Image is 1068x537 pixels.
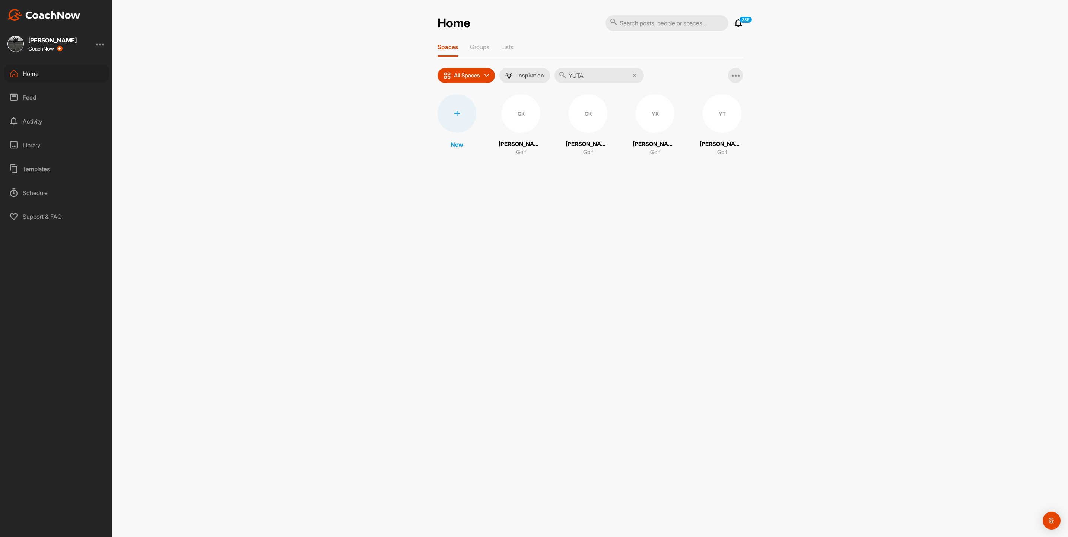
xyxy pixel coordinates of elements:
div: GK [569,94,607,133]
p: All Spaces [454,73,480,79]
p: [PERSON_NAME] [633,140,677,148]
div: [PERSON_NAME] [28,37,77,43]
div: Open Intercom Messenger [1043,512,1061,530]
a: YK[PERSON_NAME]Golf [633,94,677,157]
div: Activity [4,112,109,131]
p: [PERSON_NAME] [700,140,744,148]
p: Golf [583,148,593,157]
p: [PERSON_NAME] [566,140,610,148]
img: menuIcon [505,72,513,79]
a: GK[PERSON_NAME]Golf [499,94,543,157]
p: Golf [516,148,526,157]
div: Home [4,64,109,83]
p: Spaces [438,43,458,51]
p: New [451,140,463,149]
div: YT [703,94,741,133]
h2: Home [438,16,470,31]
input: Search... [554,68,644,83]
div: Templates [4,160,109,178]
p: Golf [717,148,727,157]
div: Support & FAQ [4,207,109,226]
img: square_f7256f1f4e18542e21b4efe988a0993d.jpg [7,36,24,52]
div: Feed [4,88,109,107]
p: Inspiration [517,73,544,79]
img: CoachNow [7,9,80,21]
a: GK[PERSON_NAME]Golf [566,94,610,157]
div: Library [4,136,109,154]
a: YT[PERSON_NAME]Golf [700,94,744,157]
p: Groups [470,43,489,51]
p: [PERSON_NAME] [499,140,543,148]
div: YK [636,94,674,133]
img: icon [444,72,451,79]
p: 385 [739,16,752,23]
p: Golf [650,148,660,157]
div: CoachNow [28,46,63,52]
div: Schedule [4,183,109,202]
p: Lists [501,43,514,51]
input: Search posts, people or spaces... [605,15,728,31]
div: GK [502,94,540,133]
